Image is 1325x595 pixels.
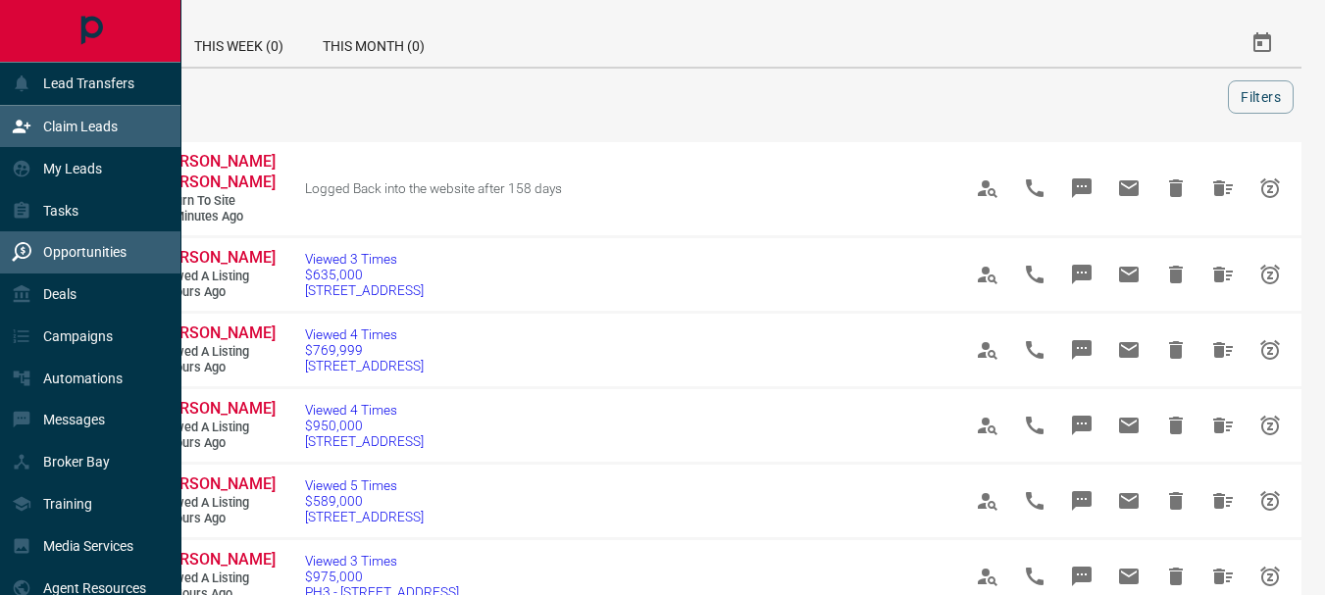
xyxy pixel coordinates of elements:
a: [PERSON_NAME] [157,474,275,495]
span: Call [1011,326,1058,373]
span: Hide [1152,326,1199,373]
div: This Month (0) [303,20,444,67]
span: Return to Site [157,193,275,210]
span: [PERSON_NAME] [157,474,276,493]
span: Hide All from Urmi Doshi [1199,402,1247,449]
span: View Profile [964,326,1011,373]
span: Call [1011,165,1058,212]
span: View Profile [964,165,1011,212]
a: Viewed 4 Times$769,999[STREET_ADDRESS] [305,326,424,373]
button: Filters [1228,80,1294,114]
span: Snooze [1247,251,1294,298]
button: Select Date Range [1239,20,1286,67]
span: Message [1058,251,1105,298]
span: Viewed 3 Times [305,553,459,569]
span: Hide All from Harpal singh Matharu [1199,165,1247,212]
span: Email [1105,326,1152,373]
a: Viewed 3 Times$635,000[STREET_ADDRESS] [305,251,424,298]
span: 3 hours ago [157,284,275,301]
span: [PERSON_NAME] [157,550,276,569]
span: Viewed a Listing [157,344,275,361]
span: Hide All from Urmi Doshi [1199,477,1247,524]
span: [PERSON_NAME] [157,248,276,267]
span: $769,999 [305,342,424,358]
span: Email [1105,251,1152,298]
span: Hide [1152,251,1199,298]
a: Viewed 4 Times$950,000[STREET_ADDRESS] [305,402,424,449]
span: Snooze [1247,402,1294,449]
a: [PERSON_NAME] [157,248,275,269]
span: [STREET_ADDRESS] [305,509,424,524]
span: 3 hours ago [157,360,275,376]
span: Hide [1152,477,1199,524]
span: Viewed a Listing [157,570,275,587]
span: [PERSON_NAME] [PERSON_NAME] [157,152,276,191]
span: Call [1011,251,1058,298]
span: [PERSON_NAME] [157,323,276,342]
span: View Profile [964,402,1011,449]
span: [STREET_ADDRESS] [305,358,424,373]
span: [PERSON_NAME] [157,399,276,418]
span: Viewed 3 Times [305,251,424,267]
span: View Profile [964,251,1011,298]
a: [PERSON_NAME] [157,550,275,570]
span: Message [1058,402,1105,449]
span: Viewed a Listing [157,269,275,285]
span: Call [1011,477,1058,524]
span: Message [1058,477,1105,524]
span: Snooze [1247,477,1294,524]
span: 55 minutes ago [157,209,275,225]
span: Email [1105,165,1152,212]
span: Call [1011,402,1058,449]
div: This Week (0) [175,20,303,67]
a: [PERSON_NAME] [PERSON_NAME] [157,152,275,193]
span: Logged Back into the website after 158 days [305,180,562,196]
span: Viewed a Listing [157,495,275,512]
span: Email [1105,477,1152,524]
span: Snooze [1247,326,1294,373]
span: 3 hours ago [157,435,275,452]
span: [STREET_ADDRESS] [305,282,424,298]
span: $975,000 [305,569,459,584]
span: Message [1058,165,1105,212]
span: $950,000 [305,418,424,433]
span: Snooze [1247,165,1294,212]
span: [STREET_ADDRESS] [305,433,424,449]
span: Hide All from Urmi Doshi [1199,251,1247,298]
span: Hide [1152,165,1199,212]
span: Viewed 5 Times [305,477,424,493]
a: [PERSON_NAME] [157,323,275,344]
span: 3 hours ago [157,511,275,527]
span: $589,000 [305,493,424,509]
span: Hide [1152,402,1199,449]
a: Viewed 5 Times$589,000[STREET_ADDRESS] [305,477,424,524]
span: Hide All from Urmi Doshi [1199,326,1247,373]
span: $635,000 [305,267,424,282]
span: View Profile [964,477,1011,524]
span: Viewed 4 Times [305,326,424,342]
a: [PERSON_NAME] [157,399,275,420]
span: Viewed 4 Times [305,402,424,418]
span: Viewed a Listing [157,420,275,436]
span: Message [1058,326,1105,373]
span: Email [1105,402,1152,449]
